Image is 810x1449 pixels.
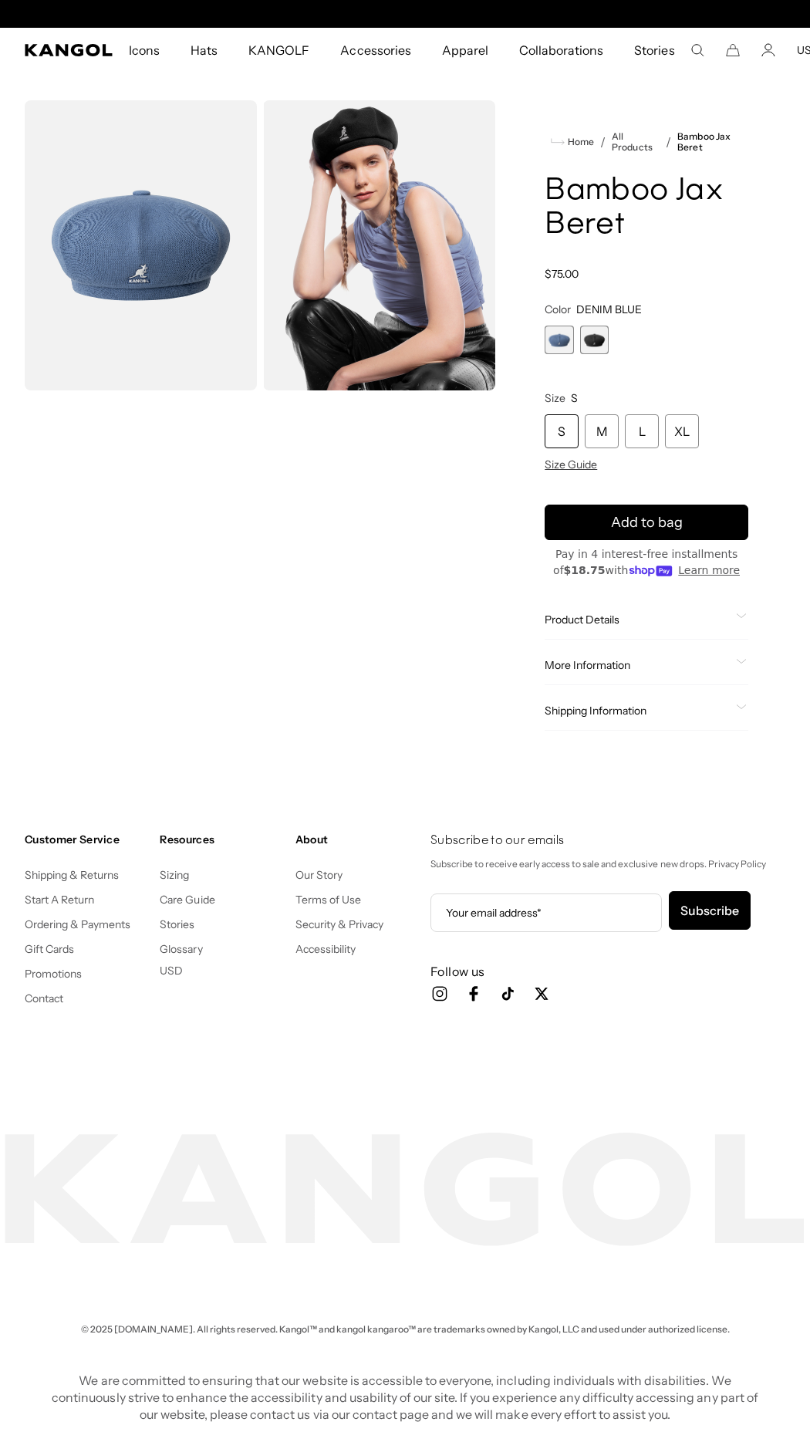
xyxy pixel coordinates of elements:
[545,505,748,540] button: Add to bag
[545,414,579,448] div: S
[545,391,565,405] span: Size
[25,991,63,1005] a: Contact
[545,704,730,718] span: Shipping Information
[25,44,113,56] a: Kangol
[612,131,660,153] a: All Products
[761,43,775,57] a: Account
[430,963,785,980] h3: Follow us
[545,658,730,672] span: More Information
[430,856,785,873] p: Subscribe to receive early access to sale and exclusive new drops. Privacy Policy
[295,917,384,931] a: Security & Privacy
[295,833,418,846] h4: About
[430,833,785,849] h4: Subscribe to our emails
[25,833,147,846] h4: Customer Service
[248,28,309,73] span: KANGOLF
[585,414,619,448] div: M
[580,326,609,354] label: Black
[545,302,571,316] span: Color
[726,43,740,57] button: Cart
[295,893,361,907] a: Terms of Use
[25,917,131,931] a: Ordering & Payments
[580,326,609,354] div: 2 of 2
[545,174,748,242] h1: Bamboo Jax Beret
[295,942,356,956] a: Accessibility
[619,28,690,73] a: Stories
[594,133,606,151] li: /
[677,131,748,153] a: Bamboo Jax Beret
[340,28,410,73] span: Accessories
[545,458,597,471] span: Size Guide
[634,28,674,73] span: Stories
[246,8,564,20] slideshow-component: Announcement bar
[545,326,573,354] div: 1 of 2
[25,100,257,390] img: color-denim-blue
[25,893,94,907] a: Start A Return
[295,868,343,882] a: Our Story
[625,414,659,448] div: L
[571,391,578,405] span: S
[25,100,495,687] product-gallery: Gallery Viewer
[160,964,183,978] button: USD
[25,967,82,981] a: Promotions
[160,917,194,931] a: Stories
[113,28,175,73] a: Icons
[233,28,325,73] a: KANGOLF
[129,28,160,73] span: Icons
[325,28,426,73] a: Accessories
[576,302,642,316] span: DENIM BLUE
[545,267,579,281] span: $75.00
[427,28,504,73] a: Apparel
[25,868,120,882] a: Shipping & Returns
[160,942,202,956] a: Glossary
[263,100,495,390] img: black
[191,28,218,73] span: Hats
[160,893,214,907] a: Care Guide
[565,137,594,147] span: Home
[669,891,751,930] button: Subscribe
[160,833,282,846] h4: Resources
[504,28,619,73] a: Collaborations
[660,133,671,151] li: /
[25,942,74,956] a: Gift Cards
[551,135,594,149] a: Home
[246,8,564,20] div: Announcement
[47,1372,763,1423] p: We are committed to ensuring that our website is accessible to everyone, including individuals wi...
[665,414,699,448] div: XL
[545,131,748,153] nav: breadcrumbs
[175,28,233,73] a: Hats
[160,868,189,882] a: Sizing
[246,8,564,20] div: 1 of 2
[690,43,704,57] summary: Search here
[442,28,488,73] span: Apparel
[519,28,603,73] span: Collaborations
[611,512,683,533] span: Add to bag
[545,326,573,354] label: DENIM BLUE
[545,613,730,627] span: Product Details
